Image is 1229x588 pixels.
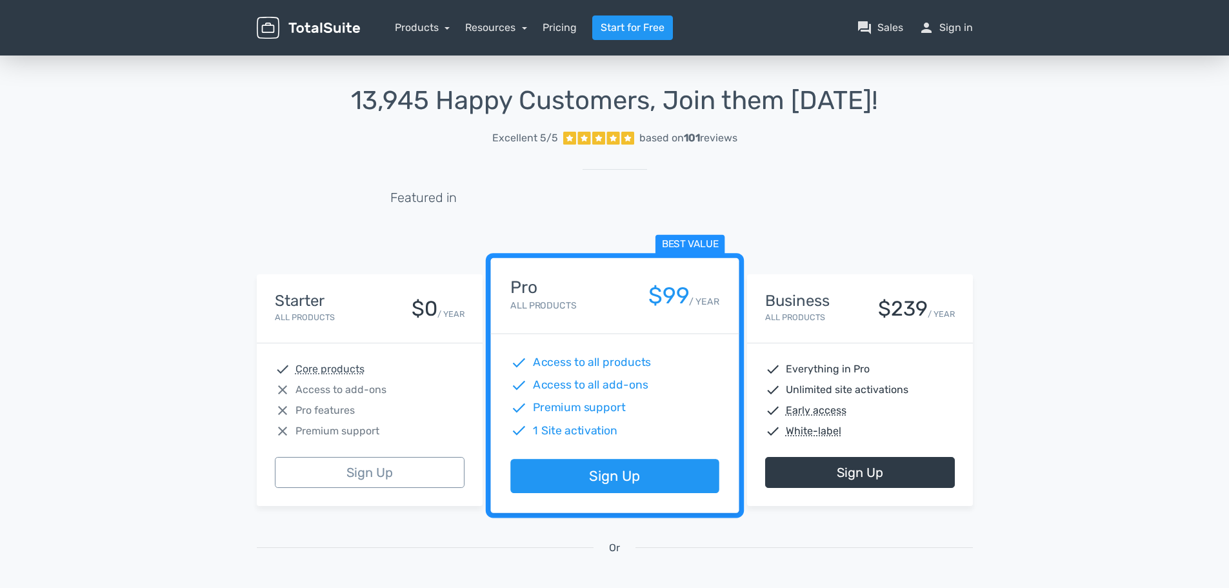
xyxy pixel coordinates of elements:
[786,403,846,418] abbr: Early access
[437,308,465,320] small: / YEAR
[492,130,558,146] span: Excellent 5/5
[765,292,830,309] h4: Business
[765,423,781,439] span: check
[275,292,335,309] h4: Starter
[919,20,973,35] a: personSign in
[412,298,437,320] div: $0
[609,540,620,556] span: Or
[786,382,908,398] span: Unlimited site activations
[295,423,379,439] span: Premium support
[390,190,457,205] h5: Featured in
[510,377,527,394] span: check
[510,300,576,311] small: All Products
[395,21,450,34] a: Products
[684,132,700,144] strong: 101
[765,403,781,418] span: check
[257,17,360,39] img: TotalSuite for WordPress
[275,423,290,439] span: close
[510,354,527,371] span: check
[465,21,527,34] a: Resources
[919,20,934,35] span: person
[857,20,903,35] a: question_answerSales
[275,312,335,322] small: All Products
[533,377,648,394] span: Access to all add-ons
[689,295,719,309] small: / YEAR
[257,86,973,115] h1: 13,945 Happy Customers, Join them [DATE]!
[648,283,689,309] div: $99
[275,403,290,418] span: close
[275,361,290,377] span: check
[765,382,781,398] span: check
[510,460,719,494] a: Sign Up
[510,400,527,416] span: check
[533,354,651,371] span: Access to all products
[510,422,527,439] span: check
[639,130,737,146] div: based on reviews
[543,20,577,35] a: Pricing
[295,382,386,398] span: Access to add-ons
[510,278,576,297] h4: Pro
[765,361,781,377] span: check
[275,382,290,398] span: close
[857,20,872,35] span: question_answer
[275,457,465,488] a: Sign Up
[655,235,724,255] span: Best value
[257,125,973,151] a: Excellent 5/5 based on101reviews
[533,422,617,439] span: 1 Site activation
[878,298,928,320] div: $239
[765,457,955,488] a: Sign Up
[928,308,955,320] small: / YEAR
[765,312,825,322] small: All Products
[295,361,365,377] abbr: Core products
[295,403,355,418] span: Pro features
[786,423,841,439] abbr: White-label
[533,400,625,416] span: Premium support
[786,361,870,377] span: Everything in Pro
[592,15,673,40] a: Start for Free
